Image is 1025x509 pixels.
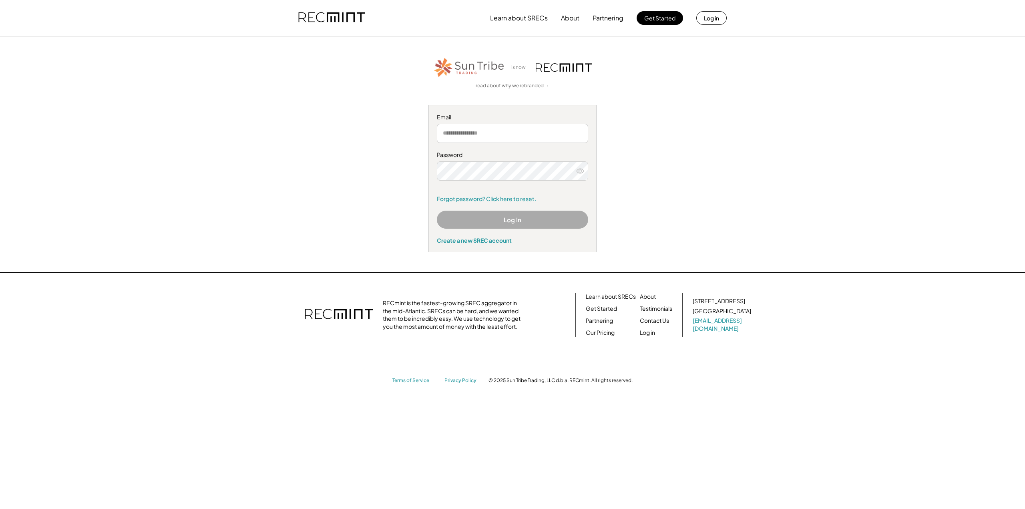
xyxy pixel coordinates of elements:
[437,211,588,229] button: Log In
[392,377,436,384] a: Terms of Service
[476,82,549,89] a: read about why we rebranded →
[693,297,745,305] div: [STREET_ADDRESS]
[693,307,751,315] div: [GEOGRAPHIC_DATA]
[586,305,617,313] a: Get Started
[696,11,727,25] button: Log in
[640,329,655,337] a: Log in
[586,329,615,337] a: Our Pricing
[437,195,588,203] a: Forgot password? Click here to reset.
[561,10,579,26] button: About
[640,305,672,313] a: Testimonials
[586,293,636,301] a: Learn about SRECs
[437,151,588,159] div: Password
[509,64,532,71] div: is now
[536,63,592,72] img: recmint-logotype%403x.png
[637,11,683,25] button: Get Started
[640,317,669,325] a: Contact Us
[640,293,656,301] a: About
[586,317,613,325] a: Partnering
[437,237,588,244] div: Create a new SREC account
[593,10,623,26] button: Partnering
[490,10,548,26] button: Learn about SRECs
[693,317,753,332] a: [EMAIL_ADDRESS][DOMAIN_NAME]
[433,56,505,78] img: STT_Horizontal_Logo%2B-%2BColor.png
[298,4,365,32] img: recmint-logotype%403x.png
[444,377,480,384] a: Privacy Policy
[383,299,525,330] div: RECmint is the fastest-growing SREC aggregator in the mid-Atlantic. SRECs can be hard, and we wan...
[437,113,588,121] div: Email
[488,377,633,384] div: © 2025 Sun Tribe Trading, LLC d.b.a. RECmint. All rights reserved.
[305,301,373,329] img: recmint-logotype%403x.png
